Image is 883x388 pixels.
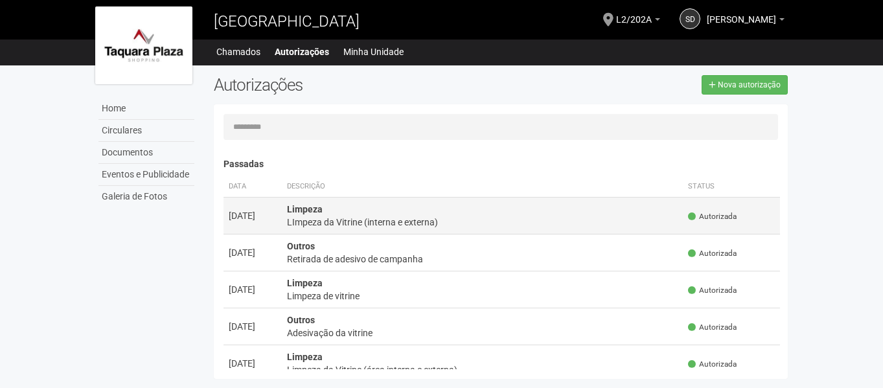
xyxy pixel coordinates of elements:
[229,320,277,333] div: [DATE]
[680,8,700,29] a: Sd
[688,248,737,259] span: Autorizada
[688,359,737,370] span: Autorizada
[214,75,491,95] h2: Autorizações
[616,16,660,27] a: L2/202A
[287,216,678,229] div: LImpeza da Vitrine (interna e externa)
[287,278,323,288] strong: Limpeza
[287,290,678,302] div: Limpeza de vitrine
[98,164,194,186] a: Eventos e Publicidade
[287,241,315,251] strong: Outros
[98,120,194,142] a: Circulares
[224,176,282,198] th: Data
[287,363,678,376] div: Limpeza da Vitrine (área interna e externa)
[229,209,277,222] div: [DATE]
[214,12,360,30] span: [GEOGRAPHIC_DATA]
[287,253,678,266] div: Retirada de adesivo de campanha
[224,159,781,169] h4: Passadas
[287,204,323,214] strong: Limpeza
[707,2,776,25] span: Suana de Almeida Antonio
[275,43,329,61] a: Autorizações
[95,6,192,84] img: logo.jpg
[718,80,781,89] span: Nova autorização
[287,352,323,362] strong: Limpeza
[98,98,194,120] a: Home
[702,75,788,95] a: Nova autorização
[287,315,315,325] strong: Outros
[229,283,277,296] div: [DATE]
[98,186,194,207] a: Galeria de Fotos
[616,2,652,25] span: L2/202A
[688,285,737,296] span: Autorizada
[282,176,683,198] th: Descrição
[98,142,194,164] a: Documentos
[343,43,404,61] a: Minha Unidade
[229,246,277,259] div: [DATE]
[229,357,277,370] div: [DATE]
[216,43,260,61] a: Chamados
[287,326,678,339] div: Adesivação da vitrine
[683,176,780,198] th: Status
[688,322,737,333] span: Autorizada
[707,16,785,27] a: [PERSON_NAME]
[688,211,737,222] span: Autorizada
